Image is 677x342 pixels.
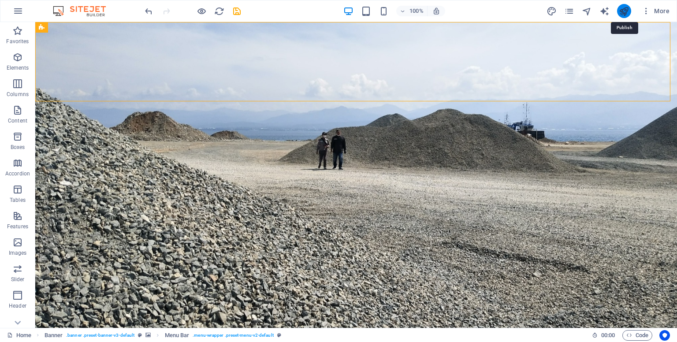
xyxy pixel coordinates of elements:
[607,332,609,338] span: :
[599,6,610,16] i: AI Writer
[214,6,224,16] i: Reload page
[622,330,652,341] button: Code
[277,333,281,338] i: This element is a customizable preset
[638,4,673,18] button: More
[145,333,151,338] i: This element contains a background
[659,330,670,341] button: Usercentrics
[409,6,424,16] h6: 100%
[642,7,670,15] span: More
[193,330,273,341] span: . menu-wrapper .preset-menu-v2-default
[617,4,631,18] button: publish
[231,6,242,16] button: save
[165,330,190,341] span: Click to select. Double-click to edit
[51,6,117,16] img: Editor Logo
[232,6,242,16] i: Save (Ctrl+S)
[432,7,440,15] i: On resize automatically adjust zoom level to fit chosen device.
[601,330,615,341] span: 00 00
[214,6,224,16] button: reload
[7,64,29,71] p: Elements
[7,330,31,341] a: Click to cancel selection. Double-click to open Pages
[11,276,25,283] p: Slider
[8,117,27,124] p: Content
[45,330,63,341] span: Click to select. Double-click to edit
[45,330,281,341] nav: breadcrumb
[564,6,575,16] button: pages
[138,333,142,338] i: This element is a customizable preset
[599,6,610,16] button: text_generator
[66,330,134,341] span: . banner .preset-banner-v3-default
[582,6,592,16] i: Navigator
[592,330,615,341] h6: Session time
[7,223,28,230] p: Features
[6,38,29,45] p: Favorites
[143,6,154,16] button: undo
[547,6,557,16] button: design
[626,330,648,341] span: Code
[9,249,27,256] p: Images
[196,6,207,16] button: Click here to leave preview mode and continue editing
[9,302,26,309] p: Header
[10,197,26,204] p: Tables
[582,6,592,16] button: navigator
[547,6,557,16] i: Design (Ctrl+Alt+Y)
[396,6,428,16] button: 100%
[564,6,574,16] i: Pages (Ctrl+Alt+S)
[11,144,25,151] p: Boxes
[7,91,29,98] p: Columns
[5,170,30,177] p: Accordion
